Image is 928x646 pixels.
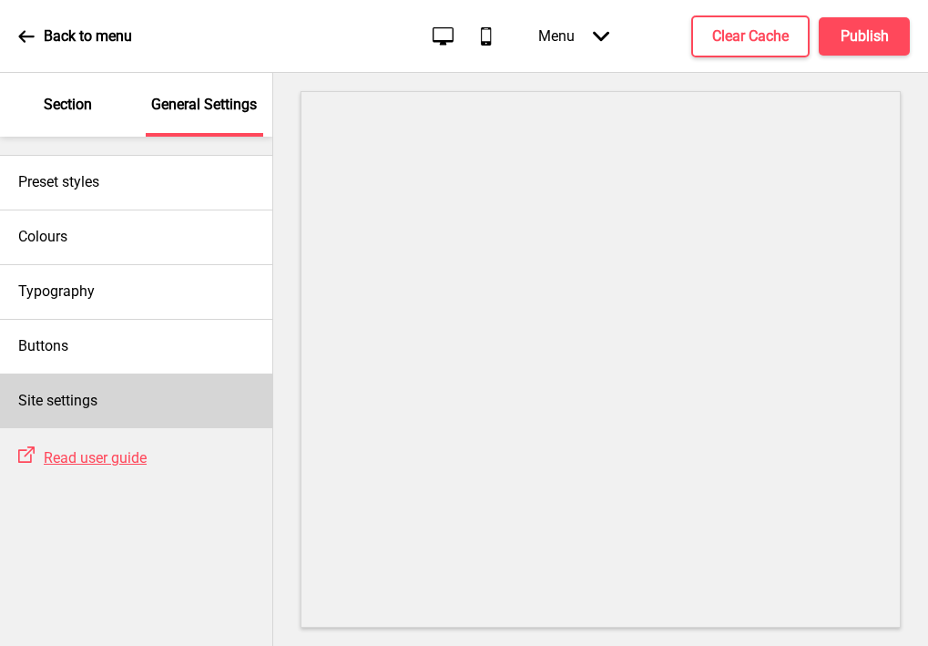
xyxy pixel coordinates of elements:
h4: Preset styles [18,172,99,192]
h4: Typography [18,282,95,302]
button: Clear Cache [691,15,810,57]
p: Section [44,95,92,115]
h4: Buttons [18,336,68,356]
button: Publish [819,17,910,56]
div: Menu [520,9,627,63]
span: Read user guide [44,449,147,467]
a: Back to menu [18,12,132,61]
h4: Clear Cache [712,26,789,46]
h4: Publish [841,26,889,46]
a: Read user guide [35,449,147,467]
p: General Settings [151,95,257,115]
p: Back to menu [44,26,132,46]
h4: Site settings [18,391,97,411]
h4: Colours [18,227,67,247]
